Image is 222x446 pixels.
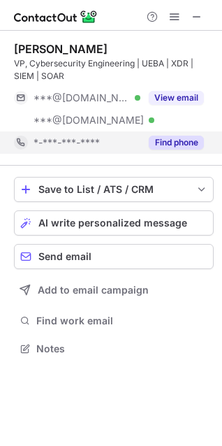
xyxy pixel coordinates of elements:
[36,343,208,355] span: Notes
[38,285,149,296] span: Add to email campaign
[34,114,144,127] span: ***@[DOMAIN_NAME]
[14,311,214,331] button: Find work email
[38,251,91,262] span: Send email
[14,42,108,56] div: [PERSON_NAME]
[38,217,187,229] span: AI write personalized message
[149,136,204,150] button: Reveal Button
[38,184,189,195] div: Save to List / ATS / CRM
[14,339,214,359] button: Notes
[14,8,98,25] img: ContactOut v5.3.10
[14,244,214,269] button: Send email
[149,91,204,105] button: Reveal Button
[14,57,214,82] div: VP, Cybersecurity Engineering | UEBA | XDR | SIEM | SOAR
[34,92,130,104] span: ***@[DOMAIN_NAME]
[36,315,208,327] span: Find work email
[14,177,214,202] button: save-profile-one-click
[14,210,214,236] button: AI write personalized message
[14,278,214,303] button: Add to email campaign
